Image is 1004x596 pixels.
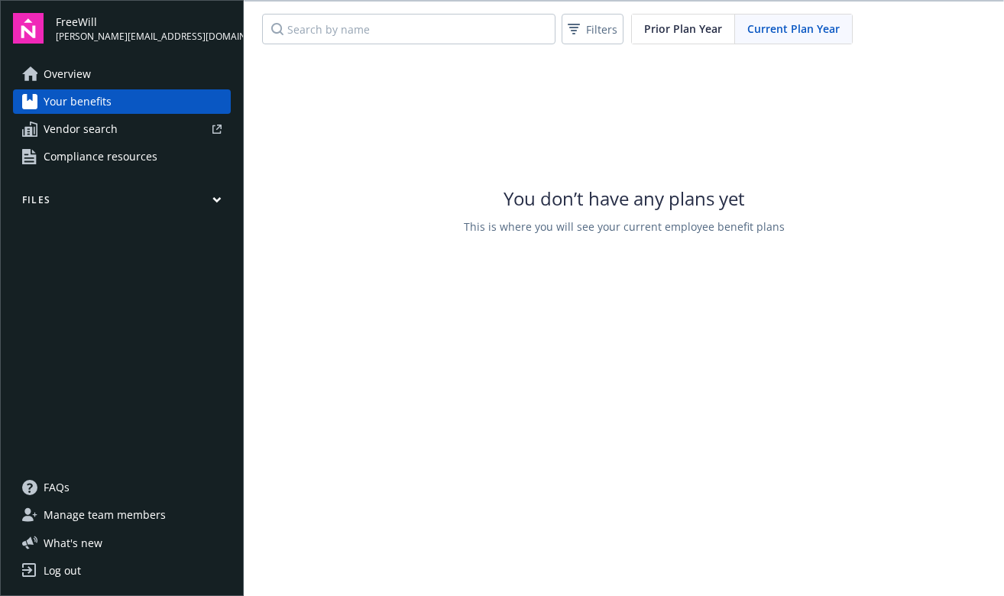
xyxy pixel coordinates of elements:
a: Overview [13,62,231,86]
span: Manage team members [44,503,166,527]
span: FAQs [44,475,70,500]
span: Compliance resources [44,144,157,169]
a: FAQs [13,475,231,500]
span: Filters [586,21,617,37]
span: Prior Plan Year [644,21,722,37]
a: Your benefits [13,89,231,114]
span: You don’t have any plans yet [504,186,745,211]
span: [PERSON_NAME][EMAIL_ADDRESS][DOMAIN_NAME] [56,30,231,44]
a: Manage team members [13,503,231,527]
span: Your benefits [44,89,112,114]
span: Filters [565,18,620,40]
span: This is where you will see your current employee benefit plans [464,219,785,235]
input: Search by name [262,14,555,44]
span: What ' s new [44,535,102,551]
a: Compliance resources [13,144,231,169]
span: FreeWill [56,14,231,30]
button: Filters [562,14,623,44]
img: navigator-logo.svg [13,13,44,44]
div: Log out [44,559,81,583]
span: Current Plan Year [747,21,840,37]
span: Vendor search [44,117,118,141]
button: Files [13,193,231,212]
span: Overview [44,62,91,86]
button: FreeWill[PERSON_NAME][EMAIL_ADDRESS][DOMAIN_NAME] [56,13,231,44]
a: Vendor search [13,117,231,141]
button: What's new [13,535,127,551]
